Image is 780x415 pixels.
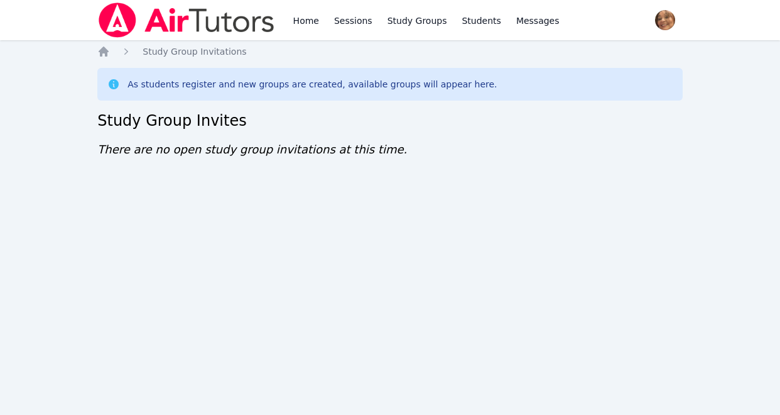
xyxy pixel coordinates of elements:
[143,47,246,57] span: Study Group Invitations
[127,78,497,91] div: As students register and new groups are created, available groups will appear here.
[97,143,407,156] span: There are no open study group invitations at this time.
[97,111,683,131] h2: Study Group Invites
[143,45,246,58] a: Study Group Invitations
[97,3,275,38] img: Air Tutors
[97,45,683,58] nav: Breadcrumb
[516,14,560,27] span: Messages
